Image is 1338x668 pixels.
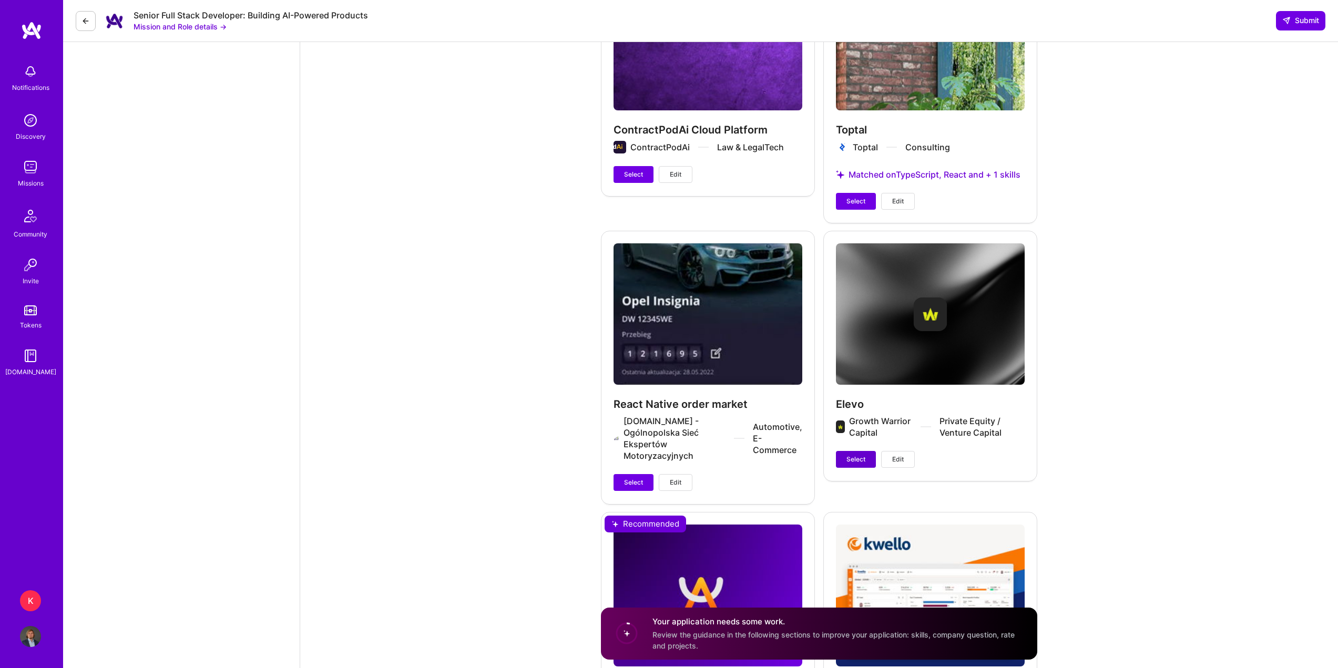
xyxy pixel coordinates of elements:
img: guide book [20,345,41,366]
img: User Avatar [20,626,41,647]
img: tokens [24,305,37,315]
div: Tokens [20,320,42,331]
i: icon SendLight [1282,16,1291,25]
button: Edit [659,166,692,183]
img: Community [18,203,43,229]
div: Community [14,229,47,240]
button: Edit [881,193,915,210]
div: Invite [23,275,39,286]
button: Submit [1276,11,1325,30]
button: Select [836,451,876,468]
span: Edit [670,170,681,179]
a: K [17,590,44,611]
img: bell [20,61,41,82]
h4: Your application needs some work. [652,616,1025,627]
a: User Avatar [17,626,44,647]
button: Select [614,166,653,183]
div: Senior Full Stack Developer: Building AI-Powered Products [134,10,368,21]
span: Submit [1282,15,1319,26]
img: Company Logo [104,11,125,32]
img: teamwork [20,157,41,178]
span: Select [624,478,643,487]
span: Select [624,170,643,179]
button: Select [836,193,876,210]
button: Edit [881,451,915,468]
img: discovery [20,110,41,131]
button: Mission and Role details → [134,21,227,32]
img: Invite [20,254,41,275]
div: Discovery [16,131,46,142]
i: icon LeftArrowDark [81,17,90,25]
div: Notifications [12,82,49,93]
div: Missions [18,178,44,189]
button: Edit [659,474,692,491]
span: Edit [892,197,904,206]
div: [DOMAIN_NAME] [5,366,56,377]
div: K [20,590,41,611]
span: Select [846,197,865,206]
img: logo [21,21,42,40]
span: Edit [892,455,904,464]
button: Select [614,474,653,491]
span: Select [846,455,865,464]
span: Edit [670,478,681,487]
span: Review the guidance in the following sections to improve your application: skills, company questi... [652,630,1015,650]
